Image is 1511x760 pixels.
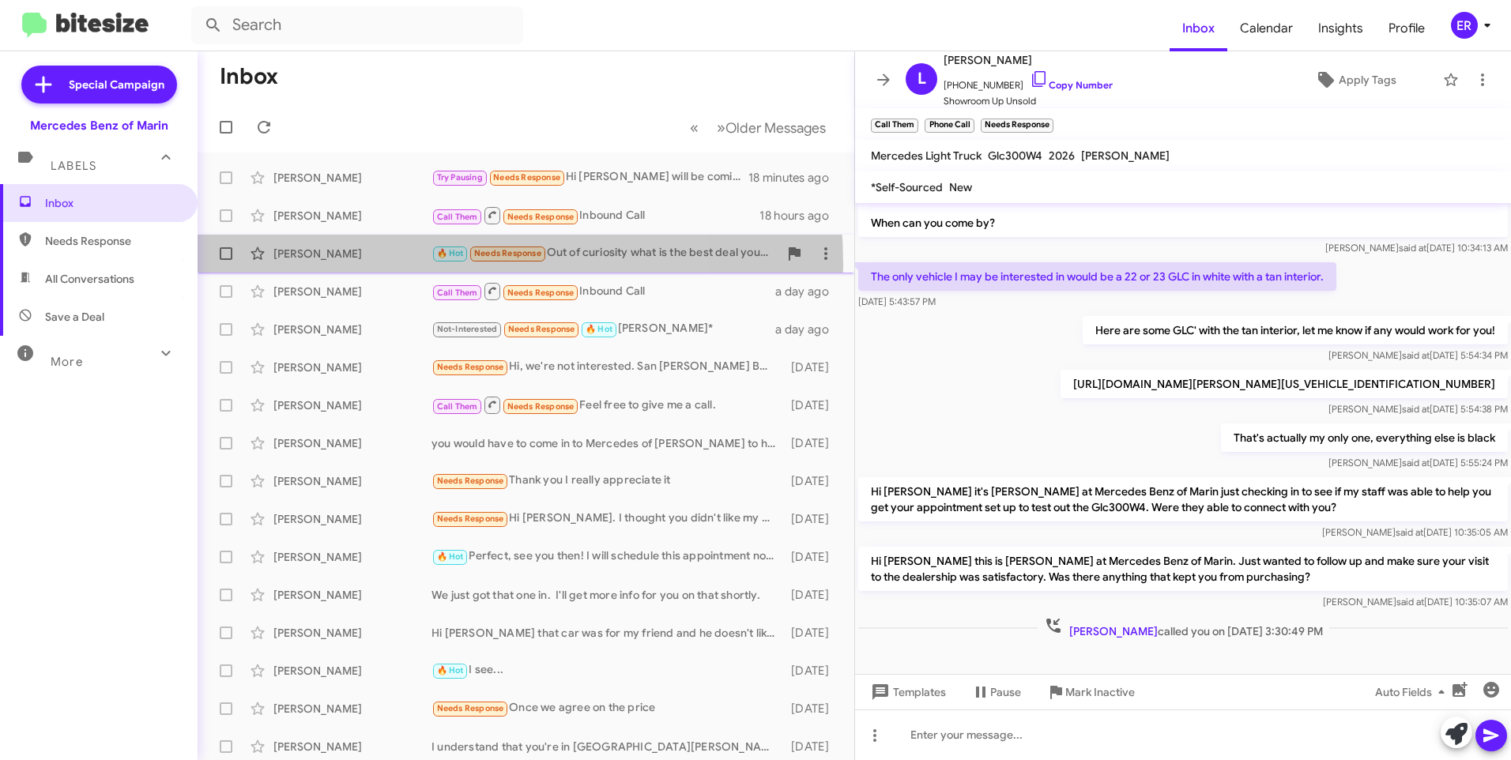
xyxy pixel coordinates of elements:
div: [PERSON_NAME] [273,322,431,337]
span: Try Pausing [437,172,483,182]
span: [PERSON_NAME] [1081,149,1170,163]
span: [PERSON_NAME] [DATE] 5:54:34 PM [1328,349,1508,361]
span: [PERSON_NAME] [1069,624,1158,638]
small: Call Them [871,119,918,133]
button: Mark Inactive [1034,678,1147,706]
span: 🔥 Hot [437,551,464,562]
button: Templates [855,678,959,706]
button: Auto Fields [1362,678,1464,706]
a: Special Campaign [21,66,177,103]
span: said at [1402,457,1430,468]
span: « [690,118,699,137]
div: [PERSON_NAME] [273,701,431,717]
span: [PERSON_NAME] [DATE] 5:55:24 PM [1328,457,1508,468]
div: Perfect, see you then! I will schedule this appointment now. [431,547,784,566]
p: Here are some GLC' with the tan interior, let me know if any would work for you! [1083,316,1508,344]
div: [DATE] [784,435,842,451]
span: [PERSON_NAME] [DATE] 5:54:38 PM [1328,403,1508,415]
span: Needs Response [508,324,575,334]
small: Phone Call [925,119,974,133]
nav: Page navigation example [681,111,835,144]
div: Hi [PERSON_NAME]. I thought you didn't like my offer of 60k and my car out the door for the 2026 ... [431,510,784,528]
div: [DATE] [784,663,842,679]
span: Needs Response [507,212,575,222]
a: Inbox [1170,6,1227,51]
div: [PERSON_NAME]* [431,320,775,338]
div: a day ago [775,322,842,337]
span: Pause [990,678,1021,706]
span: Mercedes Light Truck [871,149,982,163]
button: Next [707,111,835,144]
div: a day ago [775,284,842,299]
div: Hi [PERSON_NAME] will be coming into the dealership [DATE] with my wife. We are going to make a d... [431,168,748,186]
p: Hi [PERSON_NAME] this is [PERSON_NAME] at Mercedes Benz of Marin. Just wanted to follow up and ma... [858,547,1508,591]
span: Call Them [437,288,478,298]
span: 🔥 Hot [586,324,612,334]
span: said at [1402,403,1430,415]
div: I understand that you're in [GEOGRAPHIC_DATA][PERSON_NAME], but this car is very unique at this p... [431,739,784,754]
div: [DATE] [784,625,842,641]
span: 🔥 Hot [437,248,464,258]
span: Needs Response [507,401,575,412]
span: *Self-Sourced [871,180,943,194]
span: said at [1399,242,1426,254]
div: [PERSON_NAME] [273,208,431,224]
div: Mercedes Benz of Marin [30,118,168,134]
span: Special Campaign [69,77,164,92]
span: [PERSON_NAME] [DATE] 10:34:13 AM [1325,242,1508,254]
div: [PERSON_NAME] [273,284,431,299]
div: We just got that one in. I'll get more info for you on that shortly. [431,587,784,603]
a: Insights [1306,6,1376,51]
span: 🔥 Hot [437,665,464,675]
button: Pause [959,678,1034,706]
p: Hi [PERSON_NAME] it's [PERSON_NAME] at Mercedes Benz of Marin just checking in to see if my staff... [858,477,1508,521]
span: All Conversations [45,271,134,287]
span: Needs Response [437,476,504,486]
span: Calendar [1227,6,1306,51]
span: Needs Response [437,514,504,524]
span: More [51,355,83,369]
span: [PERSON_NAME] [DATE] 10:35:07 AM [1323,596,1508,608]
span: Needs Response [507,288,575,298]
div: I see... [431,661,784,679]
div: [PERSON_NAME] [273,549,431,565]
span: Glc300W4 [988,149,1042,163]
div: [PERSON_NAME] [273,625,431,641]
span: Save a Deal [45,309,104,325]
div: Inbound Call [431,281,775,301]
span: Older Messages [725,119,826,137]
button: ER [1438,12,1494,39]
span: Templates [868,678,946,706]
span: Apply Tags [1339,66,1396,94]
div: [DATE] [784,473,842,489]
div: Feel free to give me a call. [431,395,784,415]
div: [PERSON_NAME] [273,663,431,679]
div: [PERSON_NAME] [273,397,431,413]
div: ER [1451,12,1478,39]
div: 18 hours ago [759,208,842,224]
a: Copy Number [1030,79,1113,91]
span: called you on [DATE] 3:30:49 PM [1038,616,1329,639]
div: [PERSON_NAME] [273,359,431,375]
span: » [717,118,725,137]
span: [PHONE_NUMBER] [944,70,1113,93]
div: Out of curiosity what is the best deal you are able to do? [431,244,778,262]
span: Auto Fields [1375,678,1451,706]
button: Previous [680,111,708,144]
span: [PERSON_NAME] [DATE] 10:35:05 AM [1322,526,1508,538]
div: Hi [PERSON_NAME] that car was for my friend and he doesn't like the RAV4 after all [431,625,784,641]
span: Needs Response [474,248,541,258]
div: [PERSON_NAME] [273,739,431,754]
div: [DATE] [784,701,842,717]
div: [DATE] [784,359,842,375]
a: Profile [1376,6,1438,51]
div: Thank you I really appreciate it [431,472,784,490]
div: [PERSON_NAME] [273,170,431,186]
div: Inbound Call [431,205,759,225]
span: New [949,180,972,194]
div: [DATE] [784,397,842,413]
span: said at [1402,349,1430,361]
div: [DATE] [784,587,842,603]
